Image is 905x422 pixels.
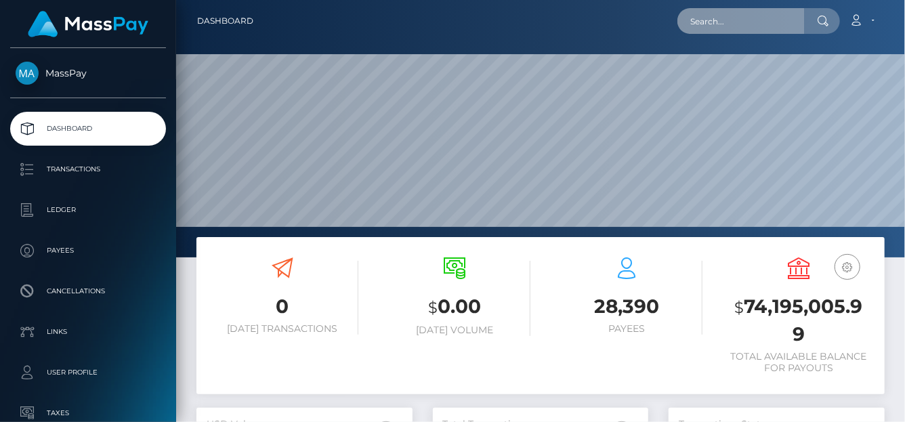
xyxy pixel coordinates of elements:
a: User Profile [10,356,166,389]
p: Payees [16,240,161,261]
a: Dashboard [197,7,253,35]
input: Search... [677,8,805,34]
a: Transactions [10,152,166,186]
h3: 0 [207,293,358,320]
a: Payees [10,234,166,268]
a: Cancellations [10,274,166,308]
p: User Profile [16,362,161,383]
p: Links [16,322,161,342]
h3: 28,390 [551,293,702,320]
small: $ [735,298,744,317]
p: Dashboard [16,119,161,139]
a: Ledger [10,193,166,227]
img: MassPay [16,62,39,85]
img: MassPay Logo [28,11,148,37]
h3: 74,195,005.99 [723,293,875,347]
p: Ledger [16,200,161,220]
h3: 0.00 [379,293,530,321]
h6: [DATE] Transactions [207,323,358,335]
p: Cancellations [16,281,161,301]
h6: Total Available Balance for Payouts [723,351,875,374]
small: $ [428,298,438,317]
h6: Payees [551,323,702,335]
a: Dashboard [10,112,166,146]
span: MassPay [10,67,166,79]
a: Links [10,315,166,349]
p: Transactions [16,159,161,180]
h6: [DATE] Volume [379,324,530,336]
